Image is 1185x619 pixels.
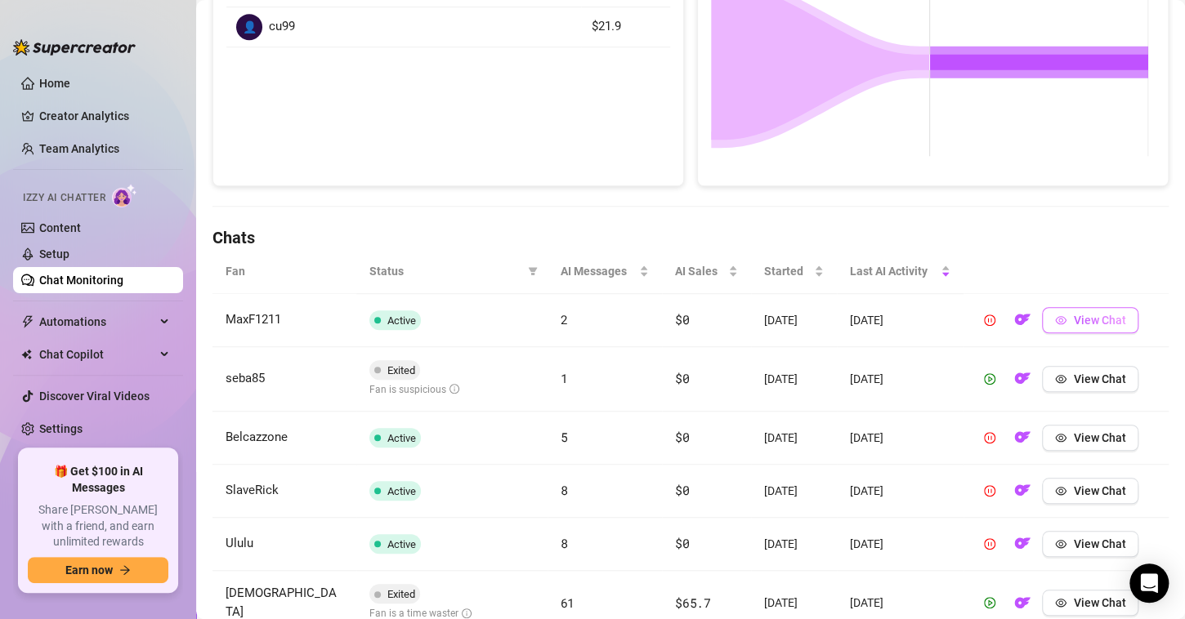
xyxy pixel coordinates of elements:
[837,249,964,294] th: Last AI Activity
[212,249,356,294] th: Fan
[984,432,995,443] span: pause-circle
[226,483,279,497] span: SlaveRick
[39,390,150,403] a: Discover Viral Videos
[675,482,689,498] span: $0
[1055,538,1066,550] span: eye
[1055,314,1066,326] span: eye
[751,347,837,412] td: [DATE]
[226,536,253,550] span: Ululu
[1073,431,1125,444] span: View Chat
[1009,541,1035,554] a: OF
[1009,590,1035,616] button: OF
[387,314,416,327] span: Active
[764,262,811,280] span: Started
[675,311,689,327] span: $0
[39,221,81,234] a: Content
[387,538,416,550] span: Active
[226,430,288,444] span: Belcazzone
[751,294,837,347] td: [DATE]
[387,364,415,376] span: Exited
[561,595,575,611] span: 61
[39,341,155,367] span: Chat Copilot
[675,262,725,280] span: AI Sales
[837,412,964,465] td: [DATE]
[837,294,964,347] td: [DATE]
[1073,314,1125,327] span: View Chat
[387,588,415,600] span: Exited
[449,384,459,394] span: info-circle
[462,608,472,618] span: info-circle
[39,142,119,155] a: Team Analytics
[591,17,660,37] article: $21.9
[1042,425,1138,451] button: View Chat
[39,309,155,335] span: Automations
[1042,590,1138,616] button: View Chat
[1009,531,1035,557] button: OF
[112,184,137,207] img: AI Chatter
[1129,563,1169,603] div: Open Intercom Messenger
[1009,317,1035,330] a: OF
[212,226,1169,249] h4: Chats
[1009,307,1035,333] button: OF
[39,274,123,287] a: Chat Monitoring
[1009,478,1035,504] button: OF
[850,262,938,280] span: Last AI Activity
[1042,366,1138,392] button: View Chat
[1055,373,1066,385] span: eye
[1042,478,1138,504] button: View Chat
[1014,311,1031,327] img: OF
[984,314,995,326] span: pause-circle
[1073,596,1125,609] span: View Chat
[1073,484,1125,497] span: View Chat
[39,247,69,261] a: Setup
[119,564,131,576] span: arrow-right
[369,384,459,395] span: Fan is suspicious
[21,349,32,360] img: Chat Copilot
[751,249,837,294] th: Started
[528,266,538,276] span: filter
[1055,597,1066,608] span: eye
[21,315,34,328] span: thunderbolt
[837,518,964,571] td: [DATE]
[1009,376,1035,389] a: OF
[1014,429,1031,445] img: OF
[837,465,964,518] td: [DATE]
[387,485,416,497] span: Active
[387,432,416,444] span: Active
[369,608,472,619] span: Fan is a time waster
[28,557,168,583] button: Earn nowarrow-right
[675,535,689,551] span: $0
[662,249,751,294] th: AI Sales
[28,464,168,496] span: 🎁 Get $100 in AI Messages
[561,535,568,551] span: 8
[675,595,711,611] span: $65.7
[1014,535,1031,551] img: OF
[226,371,265,385] span: seba85
[39,422,83,435] a: Settings
[226,312,281,327] span: MaxF1211
[525,259,541,283] span: filter
[984,485,995,497] span: pause-circle
[561,482,568,498] span: 8
[675,370,689,386] span: $0
[984,597,995,608] span: play-circle
[39,77,70,90] a: Home
[236,14,262,40] div: 👤
[561,311,568,327] span: 2
[1042,307,1138,333] button: View Chat
[39,103,170,129] a: Creator Analytics
[984,538,995,550] span: pause-circle
[1042,531,1138,557] button: View Chat
[1055,432,1066,443] span: eye
[548,249,663,294] th: AI Messages
[1014,595,1031,611] img: OF
[13,39,136,56] img: logo-BBDzfeDw.svg
[751,465,837,518] td: [DATE]
[369,262,521,280] span: Status
[1009,366,1035,392] button: OF
[1014,370,1031,386] img: OF
[1009,488,1035,501] a: OF
[984,373,995,385] span: play-circle
[65,563,113,577] span: Earn now
[23,190,105,206] span: Izzy AI Chatter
